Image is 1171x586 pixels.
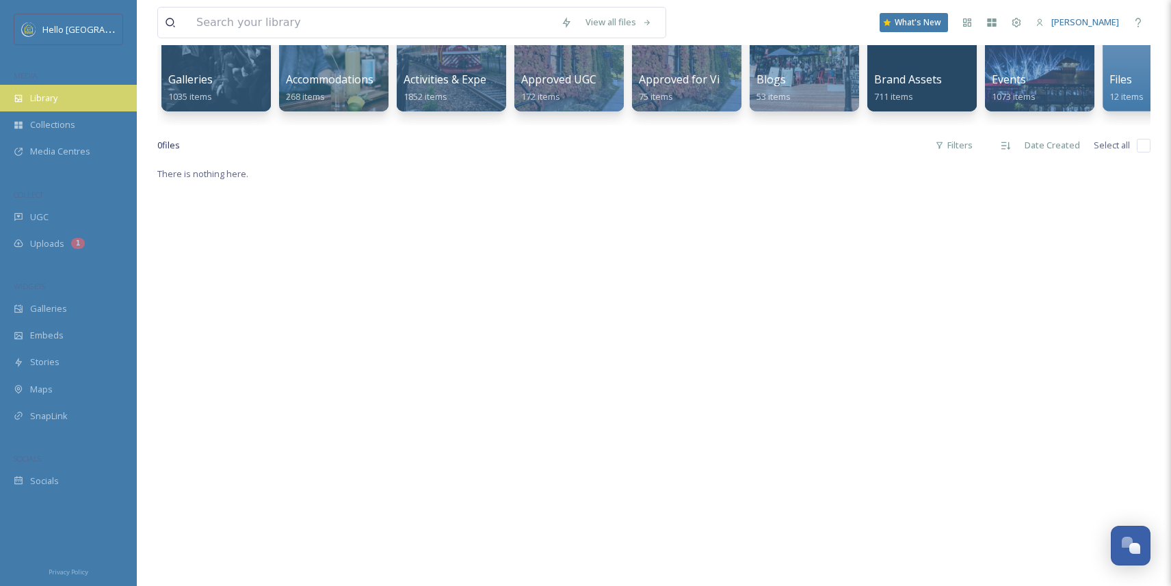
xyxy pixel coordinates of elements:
span: 711 items [874,90,913,103]
span: 53 items [756,90,791,103]
span: Galleries [168,72,213,87]
span: 172 items [521,90,560,103]
span: Approved UGC [521,72,596,87]
a: Approved for Visitor Guide75 items [639,73,776,103]
a: What's New [880,13,948,32]
span: Stories [30,356,60,369]
span: 1073 items [992,90,1036,103]
span: Hello [GEOGRAPHIC_DATA] [42,23,153,36]
span: Embeds [30,329,64,342]
span: 75 items [639,90,673,103]
img: images.png [22,23,36,36]
span: Approved for Visitor Guide [639,72,776,87]
a: Accommodations268 items [286,73,373,103]
span: [PERSON_NAME] [1051,16,1119,28]
span: Library [30,92,57,105]
a: Activities & Experiences1852 items [404,73,523,103]
span: SOCIALS [14,453,41,464]
span: 12 items [1109,90,1144,103]
span: 268 items [286,90,325,103]
a: View all files [579,9,659,36]
a: Files12 items [1109,73,1144,103]
span: 0 file s [157,139,180,152]
span: Activities & Experiences [404,72,523,87]
a: [PERSON_NAME] [1029,9,1126,36]
span: WIDGETS [14,281,45,291]
span: Socials [30,475,59,488]
span: Select all [1094,139,1130,152]
a: Blogs53 items [756,73,791,103]
span: MEDIA [14,70,38,81]
span: Brand Assets [874,72,942,87]
div: Date Created [1018,132,1087,159]
span: Uploads [30,237,64,250]
a: Galleries1035 items [168,73,213,103]
span: Accommodations [286,72,373,87]
span: There is nothing here. [157,168,248,180]
span: Galleries [30,302,67,315]
a: Brand Assets711 items [874,73,942,103]
input: Search your library [189,8,554,38]
span: 1852 items [404,90,447,103]
a: Events1073 items [992,73,1036,103]
div: 1 [71,238,85,249]
a: Privacy Policy [49,563,88,579]
span: Maps [30,383,53,396]
span: Privacy Policy [49,568,88,576]
div: Filters [928,132,979,159]
a: Approved UGC172 items [521,73,596,103]
span: UGC [30,211,49,224]
span: Blogs [756,72,786,87]
span: Files [1109,72,1132,87]
span: Media Centres [30,145,90,158]
span: 1035 items [168,90,212,103]
span: Events [992,72,1026,87]
button: Open Chat [1111,526,1150,565]
span: Collections [30,118,75,131]
span: COLLECT [14,189,43,200]
span: SnapLink [30,410,68,423]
